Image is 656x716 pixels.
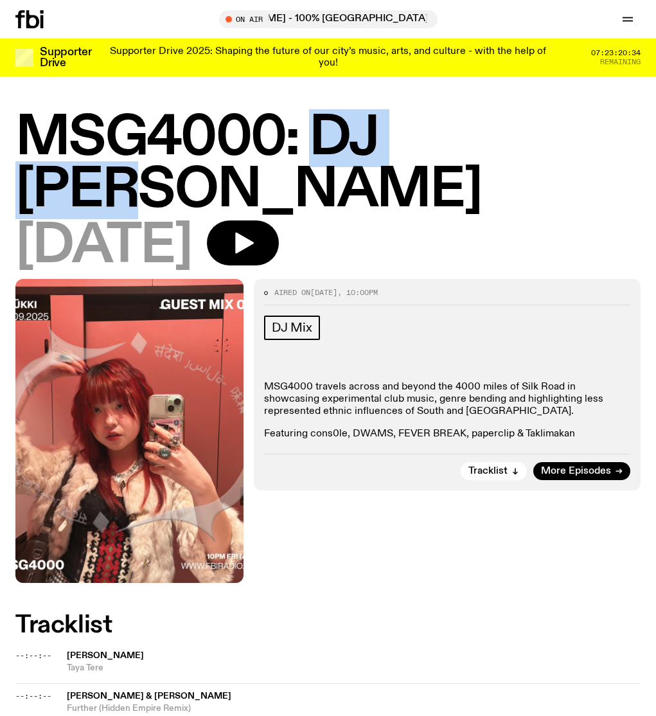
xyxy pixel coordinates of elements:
span: Tracklist [468,467,508,476]
p: Featuring cons0le, DWAMS, FEVER BREAK, paperclip & Taklimakan [264,428,630,440]
span: Remaining [600,58,641,66]
a: DJ Mix [264,316,320,340]
span: 07:23:20:34 [591,49,641,57]
span: Aired on [274,287,310,298]
span: DJ Mix [272,321,312,335]
h3: Supporter Drive [40,47,91,69]
a: More Episodes [533,462,630,480]
span: More Episodes [541,467,611,476]
span: Taya Tere [67,662,641,674]
span: Further (Hidden Empire Remix) [67,703,641,715]
span: [PERSON_NAME] & [PERSON_NAME] [67,692,231,701]
h1: MSG4000: DJ [PERSON_NAME] [15,112,641,217]
button: Tracklist [461,462,527,480]
span: , 10:00pm [337,287,378,298]
span: --:--:-- [15,691,51,701]
span: --:--:-- [15,650,51,661]
h2: Tracklist [15,614,641,637]
span: [PERSON_NAME] [67,651,144,660]
p: Supporter Drive 2025: Shaping the future of our city’s music, arts, and culture - with the help o... [108,46,548,69]
p: MSG4000 travels across and beyond the 4000 miles of Silk Road in showcasing experimental club mus... [264,381,630,418]
button: On AirPhrygia / Support [DOMAIN_NAME] - 100% [GEOGRAPHIC_DATA] fusion [219,10,438,28]
span: [DATE] [310,287,337,298]
span: [DATE] [15,220,191,273]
